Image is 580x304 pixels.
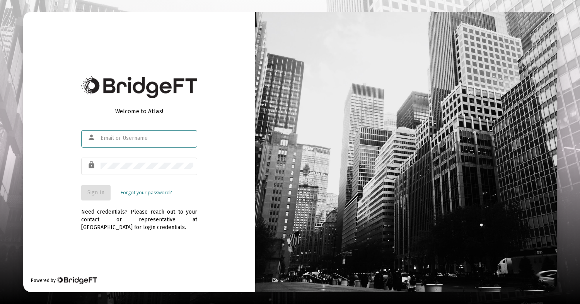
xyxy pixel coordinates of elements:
span: Sign In [87,189,104,196]
mat-icon: lock [87,160,97,170]
img: Bridge Financial Technology Logo [81,76,197,98]
button: Sign In [81,185,111,200]
mat-icon: person [87,133,97,142]
input: Email or Username [101,135,193,141]
div: Welcome to Atlas! [81,107,197,115]
div: Powered by [31,277,97,284]
div: Need credentials? Please reach out to your contact or representative at [GEOGRAPHIC_DATA] for log... [81,200,197,231]
img: Bridge Financial Technology Logo [56,277,97,284]
a: Forgot your password? [121,189,172,197]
